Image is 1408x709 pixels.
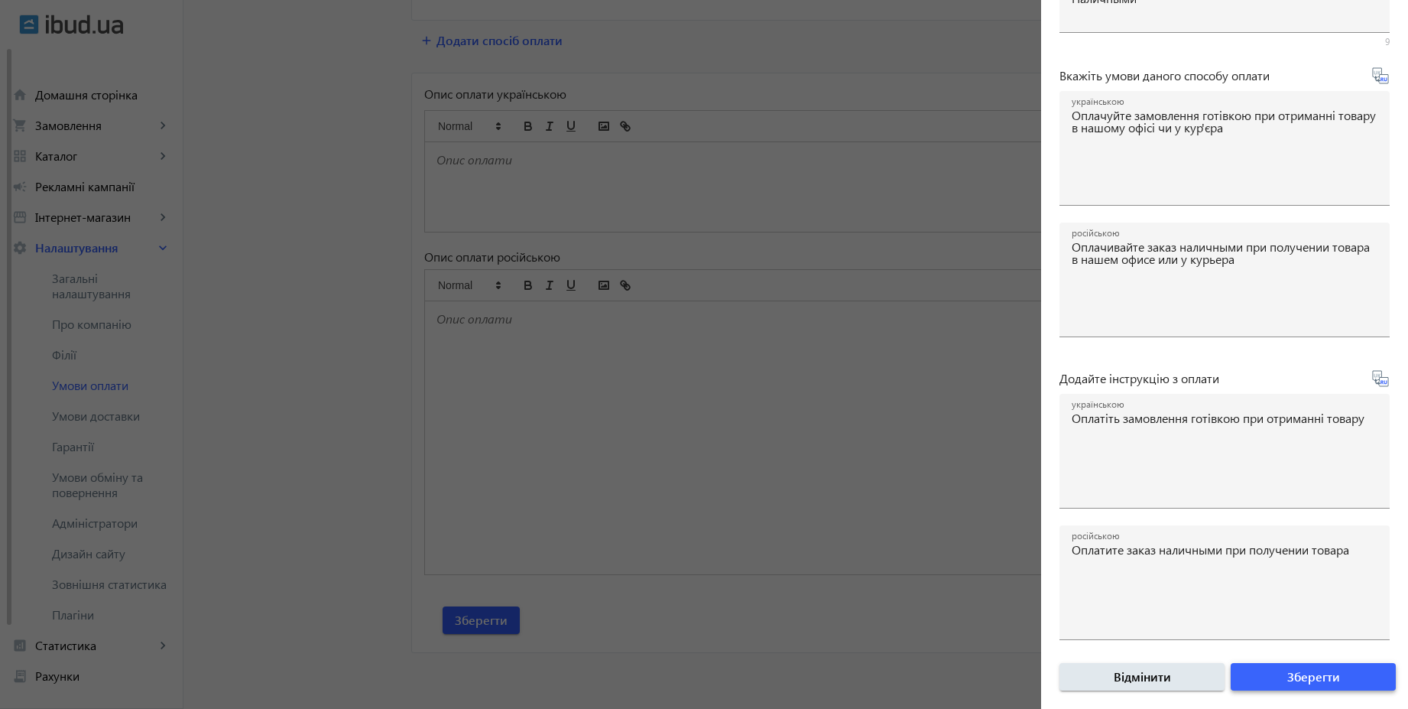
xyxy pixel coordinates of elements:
mat-label: українською [1072,96,1124,108]
svg-icon: Перекласти на рос. [1371,369,1390,388]
button: Зберегти [1231,663,1396,691]
mat-label: російською [1072,227,1119,239]
mat-label: російською [1072,530,1119,542]
button: Відмінити [1059,663,1225,691]
span: Вкажіть умови даного способу оплати [1059,67,1270,84]
svg-icon: Перекласти на рос. [1371,67,1390,85]
span: Додайте інструкцію з оплати [1059,370,1219,387]
span: Відмінити [1114,668,1171,685]
mat-label: українською [1072,398,1124,411]
span: Зберегти [1287,668,1340,685]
